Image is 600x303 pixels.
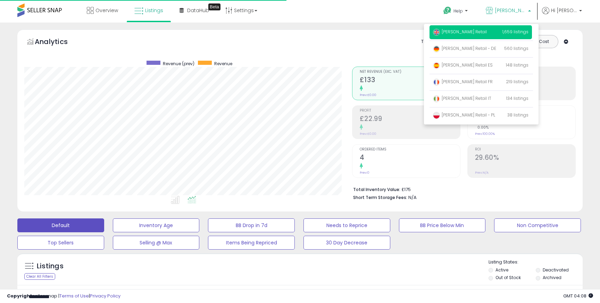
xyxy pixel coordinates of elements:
h2: £133 [360,76,460,85]
span: Ordered Items [360,148,460,151]
button: Top Sellers [17,236,104,250]
small: Prev: 100.00% [475,132,495,136]
span: [PERSON_NAME] Retail - PL [433,112,495,118]
small: Prev: 0 [360,171,369,175]
span: Net Revenue (Exc. VAT) [360,70,460,74]
div: Tooltip anchor [208,3,220,10]
small: Prev: £0.00 [360,132,376,136]
li: £175 [353,185,570,193]
img: italy.png [433,95,440,102]
button: Selling @ Max [113,236,200,250]
h2: £22.99 [360,115,460,124]
div: Totals For [421,38,448,45]
span: N/A [408,194,417,201]
h5: Listings [37,261,64,271]
button: BB Drop in 7d [208,218,295,232]
span: Profit [360,109,460,113]
span: Hi [PERSON_NAME] [551,7,577,14]
label: Out of Stock [495,275,521,280]
span: Revenue [214,61,232,67]
i: Get Help [443,6,452,15]
b: Short Term Storage Fees: [353,194,407,200]
img: spain.png [433,62,440,69]
span: 560 listings [504,45,528,51]
h2: 29.60% [475,154,575,163]
span: 2025-10-9 04:08 GMT [563,293,593,299]
span: ROI [475,148,575,151]
a: Help [438,1,475,23]
small: 0.00% [475,125,489,130]
span: [PERSON_NAME] Retail [433,29,487,35]
span: Overview [95,7,118,14]
img: uk.png [433,29,440,36]
label: Active [495,267,508,273]
span: 219 listings [506,79,528,85]
span: [PERSON_NAME] Retail ES [433,62,493,68]
span: [PERSON_NAME] Retail [495,7,526,14]
small: Prev: N/A [475,171,489,175]
b: Total Inventory Value: [353,187,400,192]
button: Needs to Reprice [303,218,390,232]
span: Help [453,8,463,14]
span: Revenue (prev) [163,61,194,67]
p: Listing States: [489,259,582,266]
strong: Copyright [7,293,32,299]
img: poland.png [433,112,440,119]
button: Default [17,218,104,232]
a: Hi [PERSON_NAME] [542,7,582,23]
span: [PERSON_NAME] Retail - DE [433,45,496,51]
span: [PERSON_NAME] Retail IT [433,95,491,101]
div: Clear All Filters [24,273,55,280]
label: Archived [543,275,561,280]
span: Listings [145,7,163,14]
span: [PERSON_NAME] Retail FR [433,79,493,85]
small: Prev: £0.00 [360,93,376,97]
button: Non Competitive [494,218,581,232]
button: BB Price Below Min [399,218,486,232]
button: Items Being Repriced [208,236,295,250]
h5: Analytics [35,37,81,48]
div: seller snap | | [7,293,120,300]
img: germany.png [433,45,440,52]
span: 134 listings [506,95,528,101]
span: DataHub [187,7,209,14]
span: 148 listings [506,62,528,68]
label: Deactivated [543,267,569,273]
span: 38 listings [507,112,528,118]
span: 1,659 listings [502,29,528,35]
button: 30 Day Decrease [303,236,390,250]
h2: 4 [360,154,460,163]
img: france.png [433,79,440,86]
button: Inventory Age [113,218,200,232]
